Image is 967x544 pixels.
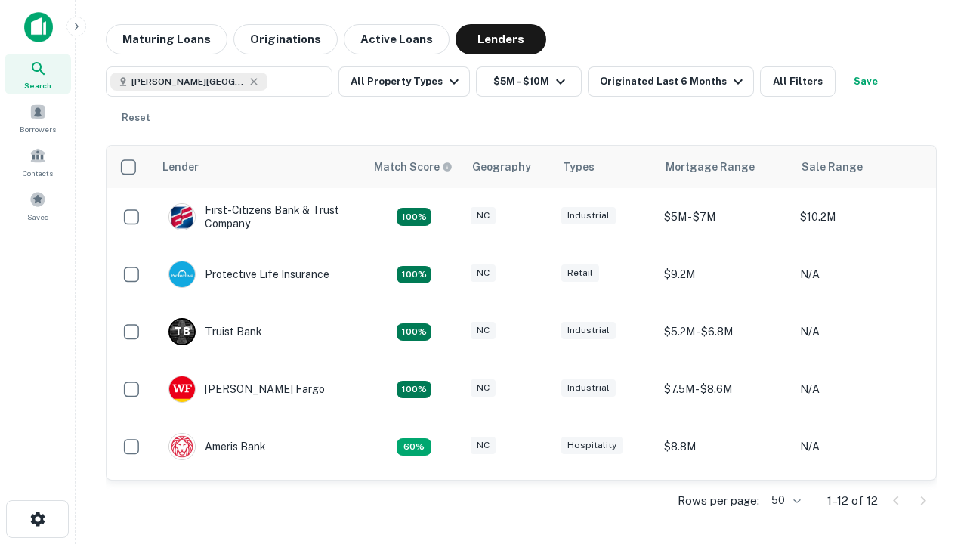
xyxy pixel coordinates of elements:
[168,318,262,345] div: Truist Bank
[657,475,792,533] td: $9.2M
[561,379,616,397] div: Industrial
[168,261,329,288] div: Protective Life Insurance
[472,158,531,176] div: Geography
[463,146,554,188] th: Geography
[169,376,195,402] img: picture
[666,158,755,176] div: Mortgage Range
[131,75,245,88] span: [PERSON_NAME][GEOGRAPHIC_DATA], [GEOGRAPHIC_DATA]
[563,158,595,176] div: Types
[374,159,450,175] h6: Match Score
[600,73,747,91] div: Originated Last 6 Months
[24,79,51,91] span: Search
[802,158,863,176] div: Sale Range
[27,211,49,223] span: Saved
[760,66,836,97] button: All Filters
[365,146,463,188] th: Capitalize uses an advanced AI algorithm to match your search with the best lender. The match sco...
[175,324,190,340] p: T B
[554,146,657,188] th: Types
[561,322,616,339] div: Industrial
[168,433,266,460] div: Ameris Bank
[153,146,365,188] th: Lender
[842,66,890,97] button: Save your search to get updates of matches that match your search criteria.
[169,261,195,287] img: picture
[23,167,53,179] span: Contacts
[5,54,71,94] a: Search
[397,438,431,456] div: Matching Properties: 1, hasApolloMatch: undefined
[476,66,582,97] button: $5M - $10M
[5,97,71,138] a: Borrowers
[471,437,496,454] div: NC
[338,66,470,97] button: All Property Types
[792,146,928,188] th: Sale Range
[471,379,496,397] div: NC
[561,207,616,224] div: Industrial
[792,188,928,246] td: $10.2M
[561,437,623,454] div: Hospitality
[471,264,496,282] div: NC
[471,322,496,339] div: NC
[765,490,803,512] div: 50
[168,376,325,403] div: [PERSON_NAME] Fargo
[792,475,928,533] td: N/A
[561,264,599,282] div: Retail
[657,188,792,246] td: $5M - $7M
[471,207,496,224] div: NC
[24,12,53,42] img: capitalize-icon.png
[588,66,754,97] button: Originated Last 6 Months
[397,208,431,226] div: Matching Properties: 2, hasApolloMatch: undefined
[168,203,350,230] div: First-citizens Bank & Trust Company
[792,418,928,475] td: N/A
[20,123,56,135] span: Borrowers
[374,159,453,175] div: Capitalize uses an advanced AI algorithm to match your search with the best lender. The match sco...
[5,141,71,182] a: Contacts
[169,434,195,459] img: picture
[827,492,878,510] p: 1–12 of 12
[397,381,431,399] div: Matching Properties: 2, hasApolloMatch: undefined
[657,303,792,360] td: $5.2M - $6.8M
[792,360,928,418] td: N/A
[397,266,431,284] div: Matching Properties: 2, hasApolloMatch: undefined
[397,323,431,342] div: Matching Properties: 3, hasApolloMatch: undefined
[456,24,546,54] button: Lenders
[891,423,967,496] iframe: Chat Widget
[657,246,792,303] td: $9.2M
[169,204,195,230] img: picture
[657,360,792,418] td: $7.5M - $8.6M
[792,246,928,303] td: N/A
[106,24,227,54] button: Maturing Loans
[5,185,71,226] a: Saved
[112,103,160,133] button: Reset
[344,24,450,54] button: Active Loans
[678,492,759,510] p: Rows per page:
[233,24,338,54] button: Originations
[657,146,792,188] th: Mortgage Range
[657,418,792,475] td: $8.8M
[792,303,928,360] td: N/A
[162,158,199,176] div: Lender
